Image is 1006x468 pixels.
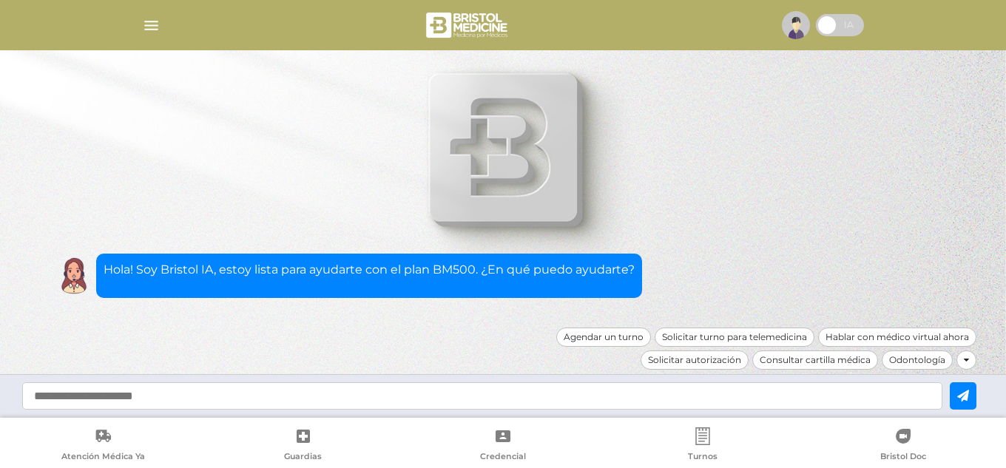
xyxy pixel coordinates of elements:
[688,451,718,464] span: Turnos
[55,257,92,294] img: Cober IA
[61,451,145,464] span: Atención Médica Ya
[480,451,526,464] span: Credencial
[424,7,512,43] img: bristol-medicine-blanco.png
[752,350,878,370] div: Consultar cartilla médica
[641,350,749,370] div: Solicitar autorización
[284,451,322,464] span: Guardias
[603,427,803,465] a: Turnos
[803,427,1003,465] a: Bristol Doc
[655,328,814,347] div: Solicitar turno para telemedicina
[203,427,402,465] a: Guardias
[104,261,635,279] p: Hola! Soy Bristol IA, estoy lista para ayudarte con el plan BM500. ¿En qué puedo ayudarte?
[880,451,926,464] span: Bristol Doc
[403,427,603,465] a: Credencial
[142,16,161,35] img: Cober_menu-lines-white.svg
[3,427,203,465] a: Atención Médica Ya
[882,350,953,370] div: Odontología
[556,328,651,347] div: Agendar un turno
[782,11,810,39] img: profile-placeholder.svg
[818,328,976,347] div: Hablar con médico virtual ahora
